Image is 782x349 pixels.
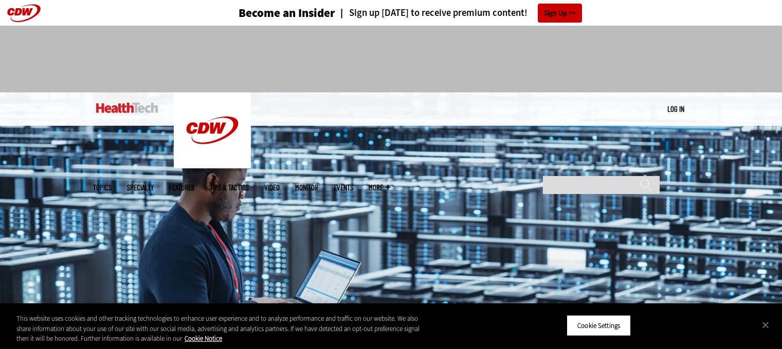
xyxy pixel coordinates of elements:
[174,160,251,171] a: CDW
[16,314,430,344] div: This website uses cookies and other tracking technologies to enhance user experience and to analy...
[754,314,777,336] button: Close
[667,104,684,114] div: User menu
[200,7,335,19] a: Become an Insider
[369,184,390,191] span: More
[295,184,318,191] a: MonITor
[174,92,251,168] img: Home
[667,104,684,113] a: Log in
[96,103,158,113] img: Home
[567,315,631,336] button: Cookie Settings
[335,8,528,18] a: Sign up [DATE] to receive premium content!
[210,184,249,191] a: Tips & Tactics
[538,4,582,23] a: Sign Up
[264,184,280,191] a: Video
[239,7,335,19] h3: Become an Insider
[204,36,578,82] iframe: advertisement
[93,184,112,191] span: Topics
[169,184,194,191] a: Features
[127,184,154,191] span: Specialty
[185,334,222,343] a: More information about your privacy
[334,184,353,191] a: Events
